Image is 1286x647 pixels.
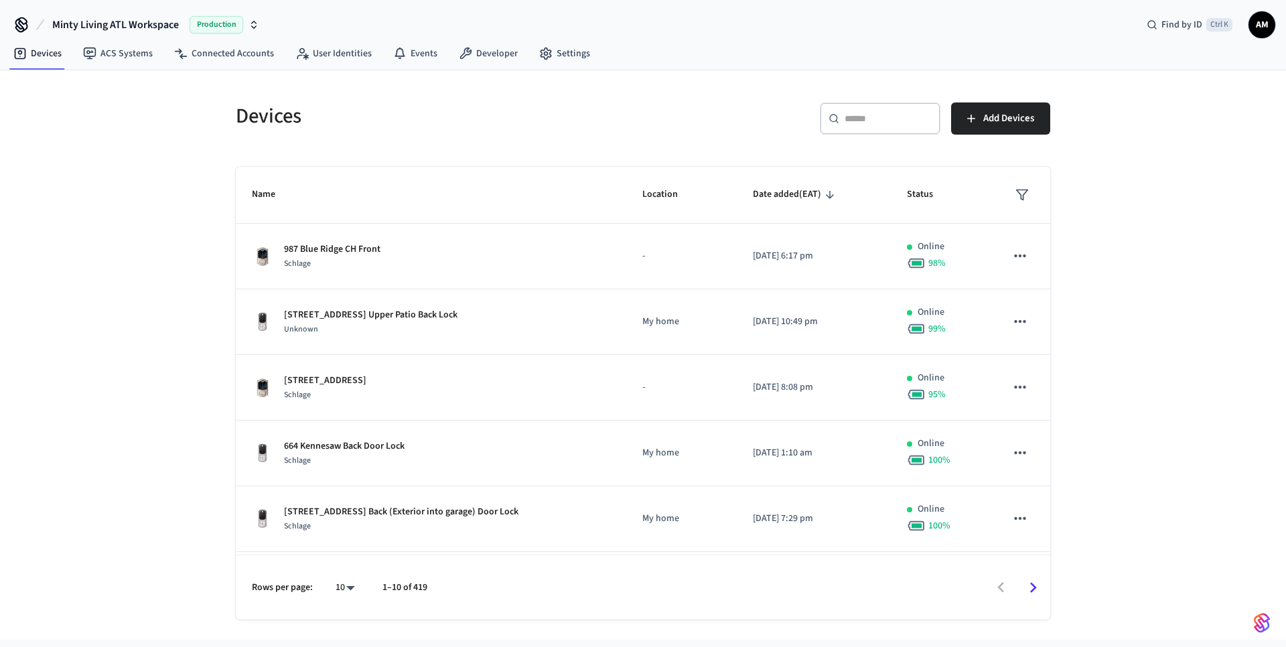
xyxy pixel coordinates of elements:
p: - [642,380,721,394]
p: [STREET_ADDRESS] [284,374,366,388]
span: Add Devices [983,110,1034,127]
p: Online [918,502,944,516]
p: [DATE] 7:29 pm [753,512,875,526]
p: [DATE] 1:10 am [753,446,875,460]
span: Schlage [284,389,311,401]
p: [DATE] 8:08 pm [753,380,875,394]
a: Events [382,42,448,66]
img: Yale Assure Touchscreen Wifi Smart Lock, Satin Nickel, Front [252,311,273,333]
p: [STREET_ADDRESS] Back (Exterior into garage) Door Lock [284,505,518,519]
h5: Devices [236,102,635,130]
span: AM [1250,13,1274,37]
span: 98 % [928,257,946,270]
img: Yale Assure Touchscreen Wifi Smart Lock, Satin Nickel, Front [252,508,273,530]
p: 1–10 of 419 [382,581,427,595]
a: Settings [528,42,601,66]
a: User Identities [285,42,382,66]
p: 664 Kennesaw Back Door Lock [284,439,405,453]
span: Minty Living ATL Workspace [52,17,179,33]
span: Status [907,184,950,205]
p: [DATE] 10:49 pm [753,315,875,329]
div: 10 [329,578,361,597]
span: 100 % [928,519,950,532]
p: Online [918,240,944,254]
span: Name [252,184,293,205]
img: Yale Assure Touchscreen Wifi Smart Lock, Satin Nickel, Front [252,443,273,464]
p: - [642,249,721,263]
p: My home [642,315,721,329]
span: Date added(EAT) [753,184,839,205]
span: 100 % [928,453,950,467]
img: SeamLogoGradient.69752ec5.svg [1254,612,1270,634]
button: AM [1248,11,1275,38]
span: 99 % [928,322,946,336]
p: My home [642,446,721,460]
p: Online [918,437,944,451]
a: Connected Accounts [163,42,285,66]
div: Find by IDCtrl K [1136,13,1243,37]
span: Production [190,16,243,33]
p: My home [642,512,721,526]
p: [STREET_ADDRESS] Upper Patio Back Lock [284,308,457,322]
span: Schlage [284,455,311,466]
span: Schlage [284,520,311,532]
a: Devices [3,42,72,66]
img: Schlage Sense Smart Deadbolt with Camelot Trim, Front [252,246,273,267]
span: Find by ID [1161,18,1202,31]
span: Unknown [284,323,318,335]
button: Go to next page [1017,572,1049,603]
a: Developer [448,42,528,66]
a: ACS Systems [72,42,163,66]
span: Schlage [284,258,311,269]
p: Online [918,305,944,319]
span: Location [642,184,695,205]
img: Schlage Sense Smart Deadbolt with Camelot Trim, Front [252,377,273,399]
p: 987 Blue Ridge CH Front [284,242,380,257]
span: 95 % [928,388,946,401]
span: Ctrl K [1206,18,1232,31]
p: [DATE] 6:17 pm [753,249,875,263]
p: Online [918,371,944,385]
p: Rows per page: [252,581,313,595]
button: Add Devices [951,102,1050,135]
